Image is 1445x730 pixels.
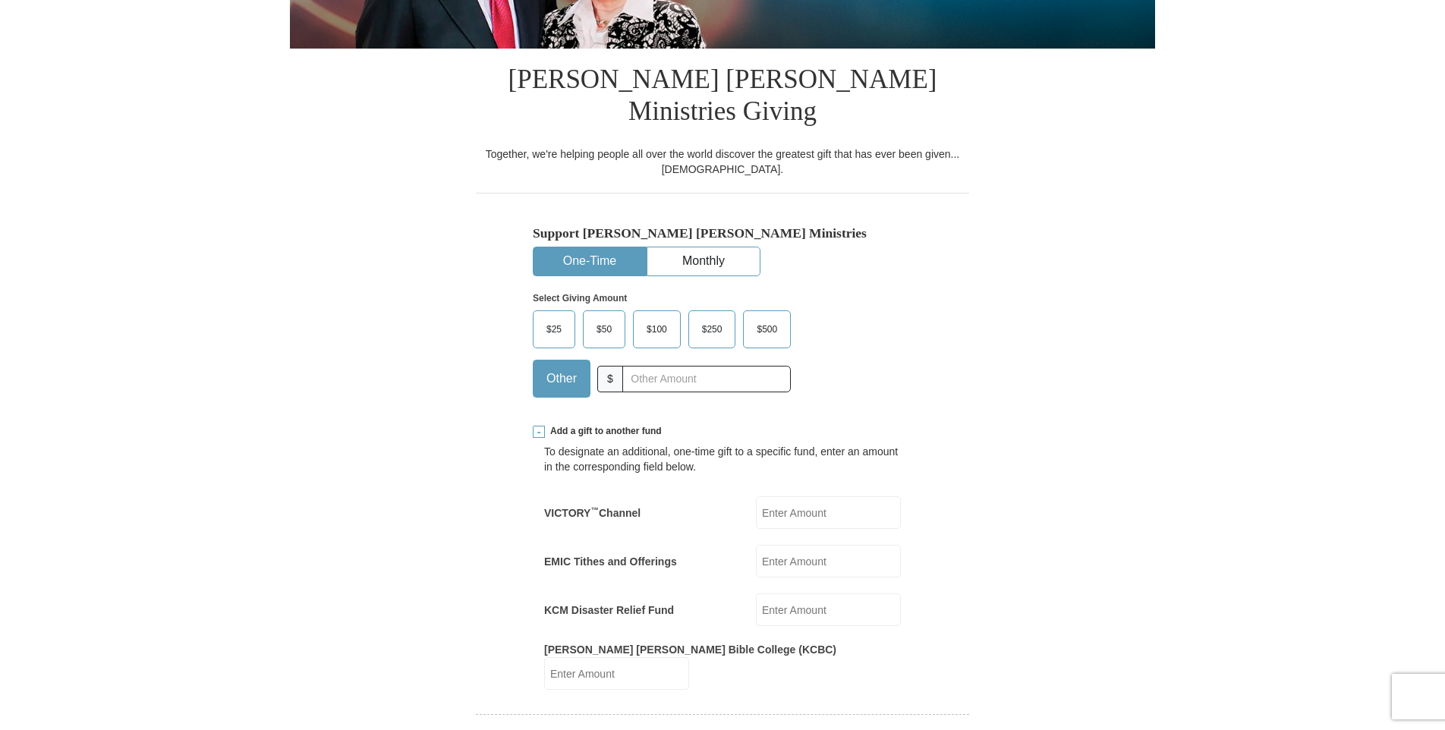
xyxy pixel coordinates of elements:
span: $100 [639,318,675,341]
label: VICTORY Channel [544,505,641,521]
span: Other [539,367,584,390]
strong: Select Giving Amount [533,293,627,304]
span: $250 [694,318,730,341]
button: One-Time [534,247,646,275]
input: Enter Amount [756,496,901,529]
button: Monthly [647,247,760,275]
h5: Support [PERSON_NAME] [PERSON_NAME] Ministries [533,225,912,241]
span: Add a gift to another fund [545,425,662,438]
label: [PERSON_NAME] [PERSON_NAME] Bible College (KCBC) [544,642,836,657]
label: KCM Disaster Relief Fund [544,603,674,618]
h1: [PERSON_NAME] [PERSON_NAME] Ministries Giving [476,49,969,146]
input: Other Amount [622,366,791,392]
input: Enter Amount [756,593,901,626]
sup: ™ [590,505,599,514]
span: $ [597,366,623,392]
span: $500 [749,318,785,341]
div: Together, we're helping people all over the world discover the greatest gift that has ever been g... [476,146,969,177]
input: Enter Amount [756,545,901,577]
span: $25 [539,318,569,341]
span: $50 [589,318,619,341]
label: EMIC Tithes and Offerings [544,554,677,569]
input: Enter Amount [544,657,689,690]
div: To designate an additional, one-time gift to a specific fund, enter an amount in the correspondin... [544,444,901,474]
